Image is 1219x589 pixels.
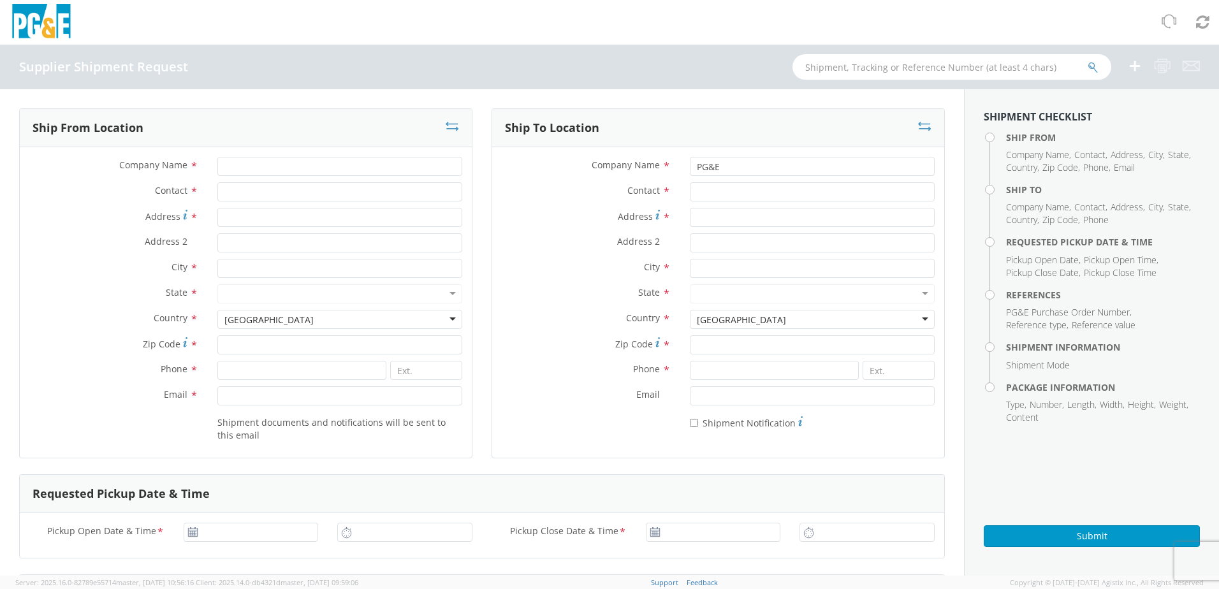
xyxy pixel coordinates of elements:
li: , [1030,398,1064,411]
span: Phone [1083,214,1109,226]
label: Shipment documents and notifications will be sent to this email [217,414,462,442]
h4: Requested Pickup Date & Time [1006,237,1200,247]
span: Pickup Open Time [1084,254,1157,266]
span: Company Name [119,159,187,171]
span: Address 2 [145,235,187,247]
li: , [1006,398,1026,411]
span: Address [145,210,180,222]
span: Company Name [1006,201,1069,213]
span: City [1148,201,1163,213]
span: Zip Code [615,338,653,350]
span: Email [1114,161,1135,173]
span: PG&E Purchase Order Number [1006,306,1130,318]
label: Shipment Notification [690,414,803,430]
strong: Shipment Checklist [984,110,1092,124]
span: Country [626,312,660,324]
a: Feedback [687,578,718,587]
span: Address [618,210,653,222]
li: , [1074,149,1107,161]
span: Company Name [592,159,660,171]
span: Country [154,312,187,324]
span: Shipment Mode [1006,359,1070,371]
span: Pickup Close Time [1084,266,1157,279]
li: , [1067,398,1097,411]
h4: Ship To [1006,185,1200,194]
li: , [1168,201,1191,214]
h3: Requested Pickup Date & Time [33,488,210,500]
span: Contact [1074,201,1106,213]
li: , [1006,214,1039,226]
span: Pickup Open Date & Time [47,525,156,539]
li: , [1006,266,1081,279]
span: Length [1067,398,1095,411]
div: [GEOGRAPHIC_DATA] [697,314,786,326]
span: Country [1006,161,1037,173]
span: Reference type [1006,319,1067,331]
li: , [1084,254,1158,266]
span: Type [1006,398,1025,411]
h4: References [1006,290,1200,300]
span: Height [1128,398,1154,411]
span: Server: 2025.16.0-82789e55714 [15,578,194,587]
span: City [1148,149,1163,161]
span: City [172,261,187,273]
span: Contact [1074,149,1106,161]
li: , [1006,201,1071,214]
span: Pickup Close Date & Time [510,525,618,539]
span: Country [1006,214,1037,226]
span: State [638,286,660,298]
h4: Supplier Shipment Request [19,60,188,74]
span: Zip Code [1042,161,1078,173]
li: , [1042,214,1080,226]
span: Pickup Close Date [1006,266,1079,279]
input: Shipment, Tracking or Reference Number (at least 4 chars) [792,54,1111,80]
span: Address [1111,201,1143,213]
span: Content [1006,411,1039,423]
span: City [644,261,660,273]
span: Zip Code [143,338,180,350]
span: Zip Code [1042,214,1078,226]
li: , [1006,161,1039,174]
span: Phone [1083,161,1109,173]
span: State [1168,201,1189,213]
span: Address [1111,149,1143,161]
span: Pickup Open Date [1006,254,1079,266]
li: , [1111,149,1145,161]
li: , [1100,398,1125,411]
li: , [1128,398,1156,411]
span: Width [1100,398,1123,411]
span: Weight [1159,398,1186,411]
span: Phone [633,363,660,375]
li: , [1006,254,1081,266]
span: Address 2 [617,235,660,247]
li: , [1006,306,1132,319]
input: Shipment Notification [690,419,698,427]
span: State [166,286,187,298]
span: Client: 2025.14.0-db4321d [196,578,358,587]
li: , [1168,149,1191,161]
div: [GEOGRAPHIC_DATA] [224,314,314,326]
span: Contact [627,184,660,196]
span: Company Name [1006,149,1069,161]
li: , [1159,398,1188,411]
h3: Ship To Location [505,122,599,135]
li: , [1074,201,1107,214]
span: Reference value [1072,319,1135,331]
span: Contact [155,184,187,196]
span: master, [DATE] 09:59:06 [281,578,358,587]
span: Email [636,388,660,400]
input: Ext. [863,361,935,380]
li: , [1042,161,1080,174]
span: Number [1030,398,1062,411]
li: , [1111,201,1145,214]
button: Submit [984,525,1200,547]
li: , [1006,149,1071,161]
h4: Ship From [1006,133,1200,142]
span: Phone [161,363,187,375]
span: Email [164,388,187,400]
h4: Shipment Information [1006,342,1200,352]
li: , [1083,161,1111,174]
li: , [1148,149,1165,161]
li: , [1148,201,1165,214]
a: Support [651,578,678,587]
